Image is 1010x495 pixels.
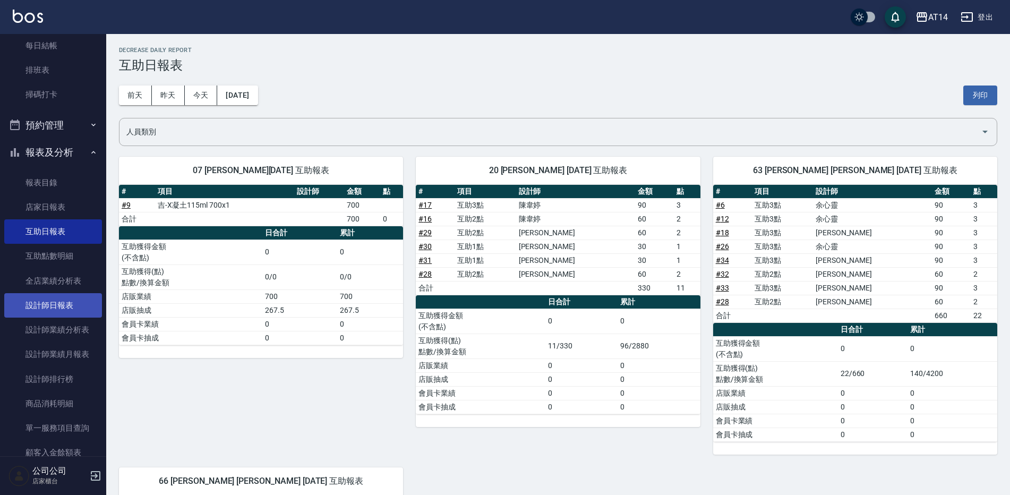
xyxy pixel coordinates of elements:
[119,185,403,226] table: a dense table
[635,185,674,199] th: 金額
[813,212,932,226] td: 余心靈
[155,185,294,199] th: 項目
[716,284,729,292] a: #33
[4,318,102,342] a: 設計師業績分析表
[635,281,674,295] td: 330
[971,309,997,322] td: 22
[618,334,700,359] td: 96/2880
[418,228,432,237] a: #29
[545,359,618,372] td: 0
[418,201,432,209] a: #17
[122,201,131,209] a: #9
[455,212,516,226] td: 互助2點
[119,185,155,199] th: #
[119,58,997,73] h3: 互助日報表
[618,309,700,334] td: 0
[455,185,516,199] th: 項目
[713,400,838,414] td: 店販抽成
[4,269,102,293] a: 全店業績分析表
[813,267,932,281] td: [PERSON_NAME]
[716,297,729,306] a: #28
[516,253,635,267] td: [PERSON_NAME]
[516,267,635,281] td: [PERSON_NAME]
[752,226,813,240] td: 互助3點
[155,198,294,212] td: 吉-X凝土115ml 700x1
[4,112,102,139] button: 預約管理
[971,185,997,199] th: 點
[932,198,971,212] td: 90
[119,331,262,345] td: 會員卡抽成
[908,361,997,386] td: 140/4200
[674,185,700,199] th: 點
[713,361,838,386] td: 互助獲得(點) 點數/換算金額
[713,336,838,361] td: 互助獲得金額 (不含點)
[716,256,729,264] a: #34
[516,185,635,199] th: 設計師
[4,219,102,244] a: 互助日報表
[119,226,403,345] table: a dense table
[4,244,102,268] a: 互助點數明細
[752,295,813,309] td: 互助2點
[971,198,997,212] td: 3
[516,240,635,253] td: [PERSON_NAME]
[416,372,545,386] td: 店販抽成
[635,240,674,253] td: 30
[971,253,997,267] td: 3
[119,289,262,303] td: 店販業績
[119,240,262,264] td: 互助獲得金額 (不含點)
[545,400,618,414] td: 0
[262,226,337,240] th: 日合計
[418,256,432,264] a: #31
[545,309,618,334] td: 0
[674,267,700,281] td: 2
[908,400,997,414] td: 0
[752,198,813,212] td: 互助3點
[716,228,729,237] a: #18
[455,226,516,240] td: 互助2點
[713,185,752,199] th: #
[455,267,516,281] td: 互助2點
[752,281,813,295] td: 互助3點
[908,323,997,337] th: 累計
[635,253,674,267] td: 30
[4,58,102,82] a: 排班表
[185,86,218,105] button: 今天
[838,428,908,441] td: 0
[618,295,700,309] th: 累計
[971,267,997,281] td: 2
[618,386,700,400] td: 0
[4,82,102,107] a: 掃碼打卡
[971,226,997,240] td: 3
[380,185,403,199] th: 點
[674,281,700,295] td: 11
[813,253,932,267] td: [PERSON_NAME]
[262,317,337,331] td: 0
[674,198,700,212] td: 3
[813,185,932,199] th: 設計師
[516,226,635,240] td: [PERSON_NAME]
[545,372,618,386] td: 0
[932,281,971,295] td: 90
[932,267,971,281] td: 60
[132,165,390,176] span: 07 [PERSON_NAME][DATE] 互助報表
[13,10,43,23] img: Logo
[337,240,403,264] td: 0
[4,139,102,166] button: 報表及分析
[4,293,102,318] a: 設計師日報表
[635,212,674,226] td: 60
[416,334,545,359] td: 互助獲得(點) 點數/換算金額
[455,198,516,212] td: 互助3點
[416,185,455,199] th: #
[545,334,618,359] td: 11/330
[152,86,185,105] button: 昨天
[119,212,155,226] td: 合計
[4,416,102,440] a: 單一服務項目查詢
[713,386,838,400] td: 店販業績
[911,6,952,28] button: AT14
[119,264,262,289] td: 互助獲得(點) 點數/換算金額
[716,242,729,251] a: #26
[418,270,432,278] a: #28
[32,476,87,486] p: 店家櫃台
[932,295,971,309] td: 60
[429,165,687,176] span: 20 [PERSON_NAME] [DATE] 互助報表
